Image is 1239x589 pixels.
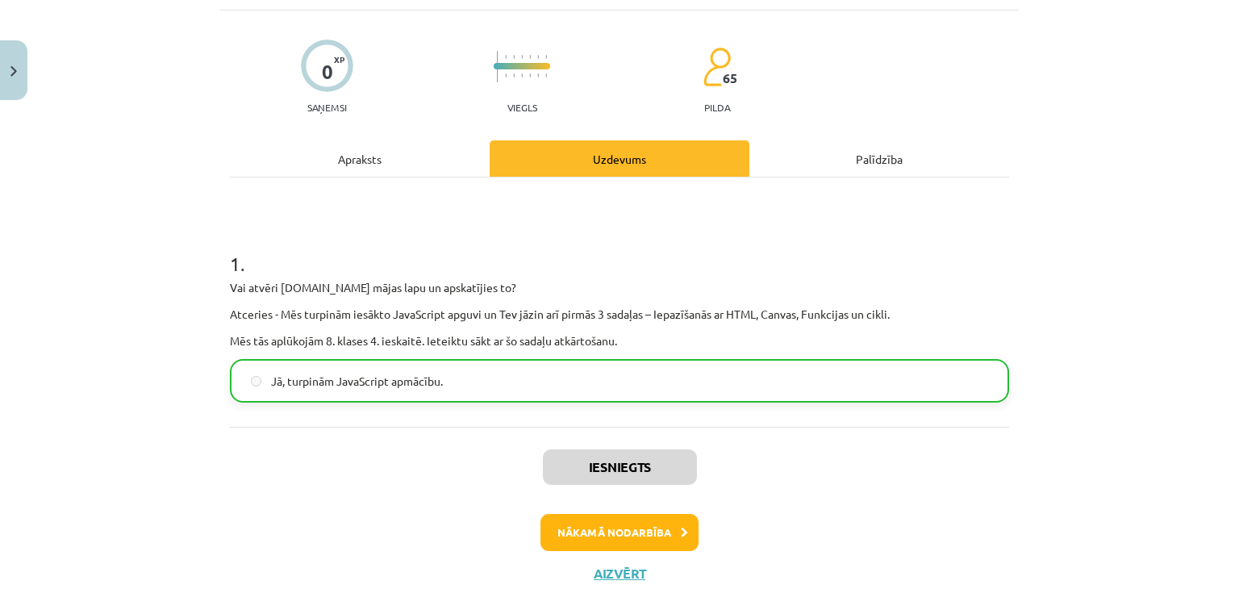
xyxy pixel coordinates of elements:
[10,66,17,77] img: icon-close-lesson-0947bae3869378f0d4975bcd49f059093ad1ed9edebbc8119c70593378902aed.svg
[230,332,1009,349] p: Mēs tās aplūkojām 8. klases 4. ieskaitē. Ieteiktu sākt ar šo sadaļu atkārtošanu.
[723,71,737,86] span: 65
[703,47,731,87] img: students-c634bb4e5e11cddfef0936a35e636f08e4e9abd3cc4e673bd6f9a4125e45ecb1.svg
[322,61,333,83] div: 0
[271,373,443,390] span: Jā, turpinām JavaScript apmācību.
[537,55,539,59] img: icon-short-line-57e1e144782c952c97e751825c79c345078a6d821885a25fce030b3d8c18986b.svg
[529,73,531,77] img: icon-short-line-57e1e144782c952c97e751825c79c345078a6d821885a25fce030b3d8c18986b.svg
[230,279,1009,296] p: Vai atvēri [DOMAIN_NAME] mājas lapu un apskatījies to?
[543,449,697,485] button: Iesniegts
[230,224,1009,274] h1: 1 .
[513,73,515,77] img: icon-short-line-57e1e144782c952c97e751825c79c345078a6d821885a25fce030b3d8c18986b.svg
[230,306,1009,323] p: Atceries - Mēs turpinām iesākto JavaScript apguvi un Tev jāzin arī pirmās 3 sadaļas – Iepazīšanās...
[529,55,531,59] img: icon-short-line-57e1e144782c952c97e751825c79c345078a6d821885a25fce030b3d8c18986b.svg
[490,140,749,177] div: Uzdevums
[513,55,515,59] img: icon-short-line-57e1e144782c952c97e751825c79c345078a6d821885a25fce030b3d8c18986b.svg
[540,514,699,551] button: Nākamā nodarbība
[507,102,537,113] p: Viegls
[505,73,507,77] img: icon-short-line-57e1e144782c952c97e751825c79c345078a6d821885a25fce030b3d8c18986b.svg
[589,566,650,582] button: Aizvērt
[230,140,490,177] div: Apraksts
[521,73,523,77] img: icon-short-line-57e1e144782c952c97e751825c79c345078a6d821885a25fce030b3d8c18986b.svg
[505,55,507,59] img: icon-short-line-57e1e144782c952c97e751825c79c345078a6d821885a25fce030b3d8c18986b.svg
[545,55,547,59] img: icon-short-line-57e1e144782c952c97e751825c79c345078a6d821885a25fce030b3d8c18986b.svg
[521,55,523,59] img: icon-short-line-57e1e144782c952c97e751825c79c345078a6d821885a25fce030b3d8c18986b.svg
[749,140,1009,177] div: Palīdzība
[537,73,539,77] img: icon-short-line-57e1e144782c952c97e751825c79c345078a6d821885a25fce030b3d8c18986b.svg
[301,102,353,113] p: Saņemsi
[545,73,547,77] img: icon-short-line-57e1e144782c952c97e751825c79c345078a6d821885a25fce030b3d8c18986b.svg
[334,55,344,64] span: XP
[497,51,499,82] img: icon-long-line-d9ea69661e0d244f92f715978eff75569469978d946b2353a9bb055b3ed8787d.svg
[704,102,730,113] p: pilda
[251,376,261,386] input: Jā, turpinām JavaScript apmācību.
